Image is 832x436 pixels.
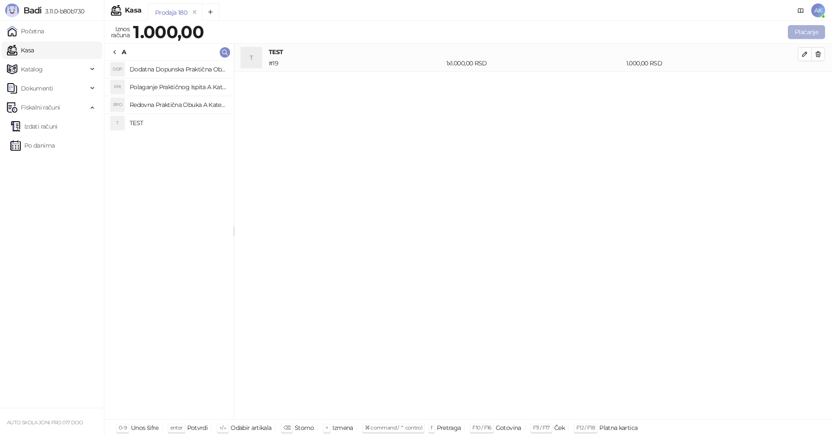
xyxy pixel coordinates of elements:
[431,424,432,431] span: f
[130,62,227,76] h4: Dodatna Dopunska Praktična Obuka A Kategorije
[472,424,491,431] span: F10 / F16
[325,424,328,431] span: +
[533,424,550,431] span: F11 / F17
[7,23,44,40] a: Početna
[42,7,84,15] span: 3.11.0-b80b730
[130,80,227,94] h4: Polaganje Praktičnog Ispita A Kategorije
[110,80,124,94] div: PPI
[283,424,290,431] span: ⌫
[130,116,227,130] h4: TEST
[21,99,60,116] span: Fiskalni računi
[365,424,422,431] span: ⌘ command / ⌃ control
[104,61,234,419] div: grid
[189,9,200,16] button: remove
[7,420,83,426] small: AUTO SKOLA JONI PRO 017 DOO
[21,61,43,78] span: Katalog
[267,58,445,68] div: # 19
[109,23,131,41] div: Iznos računa
[119,424,127,431] span: 0-9
[269,47,798,57] h4: TEST
[5,3,19,17] img: Logo
[332,422,353,433] div: Izmena
[7,42,34,59] a: Kasa
[10,137,55,154] a: Po danima
[155,8,187,17] div: Prodaja 180
[599,422,637,433] div: Platna kartica
[170,424,183,431] span: enter
[241,47,262,68] div: T
[219,424,226,431] span: ↑/↓
[125,7,141,14] div: Kasa
[110,98,124,112] div: RPO
[788,25,825,39] button: Plaćanje
[794,3,808,17] a: Dokumentacija
[10,118,58,135] a: Izdati računi
[295,422,314,433] div: Storno
[437,422,461,433] div: Pretraga
[187,422,208,433] div: Potvrdi
[202,3,219,21] button: Add tab
[23,5,42,16] span: Badi
[576,424,595,431] span: F12 / F18
[811,3,825,17] span: AK
[624,58,799,68] div: 1.000,00 RSD
[110,116,124,130] div: T
[21,80,53,97] span: Dokumenti
[445,58,624,68] div: 1 x 1.000,00 RSD
[110,62,124,76] div: DDP
[133,21,204,42] strong: 1.000,00
[131,422,159,433] div: Unos šifre
[496,422,521,433] div: Gotovina
[231,422,271,433] div: Odabir artikala
[122,47,126,57] div: A
[130,98,227,112] h4: Redovna Praktična Obuka A Kategorije
[554,422,565,433] div: Ček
